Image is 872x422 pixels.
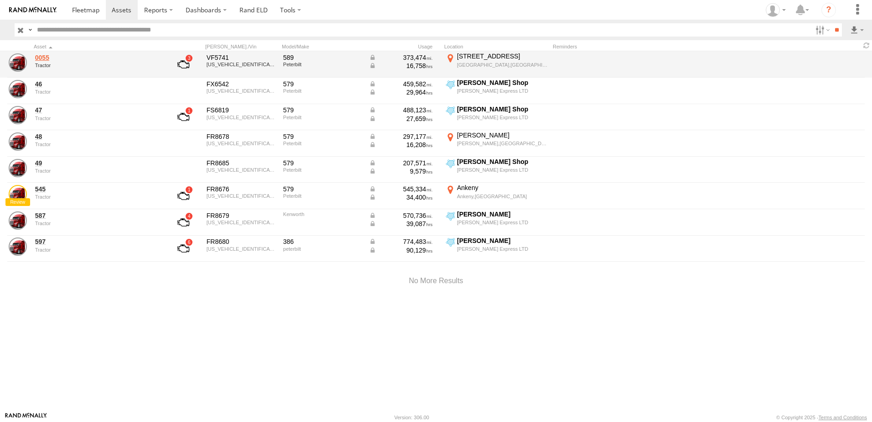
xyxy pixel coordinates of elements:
div: FR8685 [207,159,277,167]
div: 1XDAD49X36J139868 [207,220,277,225]
div: Kenworth [283,211,363,217]
div: Data from Vehicle CANbus [369,141,433,149]
div: [PERSON_NAME] [457,237,548,245]
div: [PERSON_NAME] Express LTD [457,167,548,173]
div: Peterbilt [283,88,363,94]
label: Click to View Current Location [444,105,549,130]
div: peterbilt [283,246,363,252]
div: FX6542 [207,80,277,88]
img: rand-logo.svg [9,7,57,13]
a: View Asset with Fault/s [166,106,200,128]
div: [PERSON_NAME] Express LTD [457,246,548,252]
div: Ankeny,[GEOGRAPHIC_DATA] [457,193,548,200]
a: Visit our Website [5,413,47,422]
div: Data from Vehicle CANbus [369,80,433,88]
div: undefined [35,194,160,200]
div: Data from Vehicle CANbus [369,193,433,201]
div: [STREET_ADDRESS] [457,52,548,60]
div: [PERSON_NAME],[GEOGRAPHIC_DATA] [457,140,548,147]
a: 545 [35,185,160,193]
div: FR8679 [207,211,277,220]
div: 579 [283,106,363,114]
label: Click to View Current Location [444,52,549,77]
div: Tim Zylstra [763,3,789,17]
div: Peterbilt [283,141,363,146]
div: Peterbilt [283,167,363,173]
div: Data from Vehicle CANbus [369,211,433,220]
i: ? [821,3,836,17]
div: 386 [283,237,363,246]
label: Click to View Current Location [444,79,549,103]
div: Data from Vehicle CANbus [369,237,433,246]
a: View Asset Details [9,185,27,203]
div: Model/Make [282,43,364,50]
div: 579 [283,185,363,193]
div: VF5741 [207,53,277,62]
div: Ankeny [457,184,548,192]
div: Reminders [553,43,699,50]
label: Search Filter Options [812,23,831,37]
a: 47 [35,106,160,114]
div: undefined [35,142,160,147]
div: Data from Vehicle CANbus [369,246,433,254]
a: View Asset with Fault/s [166,53,200,75]
div: [GEOGRAPHIC_DATA],[GEOGRAPHIC_DATA] [457,62,548,68]
div: Peterbilt [283,62,363,67]
a: 587 [35,211,160,220]
a: View Asset with Fault/s [166,211,200,233]
div: [PERSON_NAME] Shop [457,158,548,166]
span: Refresh [861,41,872,50]
div: FS6819 [207,106,277,114]
div: undefined [35,221,160,226]
div: undefined [35,168,160,174]
label: Click to View Current Location [444,131,549,156]
div: 1XPBDP9X0LD665692 [207,62,277,67]
label: Export results as... [849,23,865,37]
a: 0055 [35,53,160,62]
div: Location [444,43,549,50]
label: Click to View Current Location [444,237,549,261]
a: 597 [35,237,160,246]
div: Data from Vehicle CANbus [369,185,433,193]
a: View Asset Details [9,159,27,177]
div: Data from Vehicle CANbus [369,53,433,62]
a: 46 [35,80,160,88]
div: Peterbilt [283,193,363,199]
div: [PERSON_NAME] Express LTD [457,219,548,226]
div: Data from Vehicle CANbus [369,159,433,167]
div: [PERSON_NAME] [457,131,548,139]
div: [PERSON_NAME] Express LTD [457,88,548,94]
div: 579 [283,80,363,88]
div: Data from Vehicle CANbus [369,132,433,141]
a: View Asset Details [9,80,27,98]
div: 1XPBDP9X5LD665686 [207,88,277,94]
div: Click to Sort [34,43,161,50]
div: undefined [35,89,160,95]
div: 1XPBD49X8LD664773 [207,193,277,199]
div: FR8678 [207,132,277,141]
label: Click to View Current Location [444,158,549,182]
div: undefined [35,63,160,68]
div: 1XPBDP9X0LD665787 [207,115,277,120]
a: 48 [35,132,160,141]
div: 1XPBD49X0RD687005 [207,167,277,173]
div: [PERSON_NAME] Express LTD [457,114,548,121]
div: undefined [35,247,160,253]
div: 579 [283,132,363,141]
div: Data from Vehicle CANbus [369,115,433,123]
div: undefined [35,116,160,121]
a: View Asset Details [9,106,27,124]
div: [PERSON_NAME] Shop [457,79,548,87]
div: © Copyright 2025 - [776,415,867,420]
div: 1XPHD49X1CD144649 [207,246,277,252]
div: [PERSON_NAME]./Vin [205,43,278,50]
div: 579 [283,159,363,167]
a: View Asset with Fault/s [166,185,200,207]
div: Data from Vehicle CANbus [369,167,433,175]
label: Search Query [26,23,34,37]
a: 49 [35,159,160,167]
a: View Asset Details [9,237,27,256]
div: Data from Vehicle CANbus [369,88,433,96]
div: [PERSON_NAME] [457,210,548,218]
div: 1XPBD49X6PD860006 [207,141,277,146]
